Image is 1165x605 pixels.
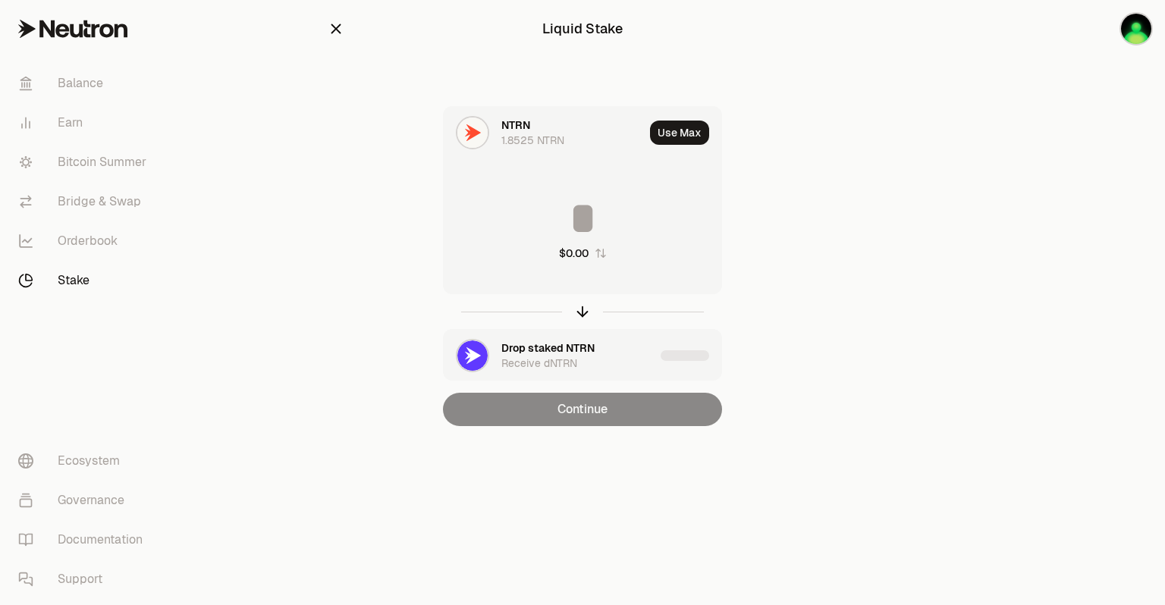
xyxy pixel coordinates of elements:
[6,261,164,300] a: Stake
[501,356,577,371] div: Receive dNTRN
[6,143,164,182] a: Bitcoin Summer
[501,340,595,356] div: Drop staked NTRN
[559,246,589,261] div: $0.00
[6,64,164,103] a: Balance
[457,118,488,148] img: NTRN Logo
[1121,14,1151,44] img: Portfel Główny
[444,330,721,381] button: dNTRN LogoDrop staked NTRNReceive dNTRN
[501,118,530,133] div: NTRN
[6,560,164,599] a: Support
[6,221,164,261] a: Orderbook
[650,121,709,145] button: Use Max
[542,18,623,39] div: Liquid Stake
[6,520,164,560] a: Documentation
[6,103,164,143] a: Earn
[501,133,564,148] div: 1.8525 NTRN
[6,441,164,481] a: Ecosystem
[457,340,488,371] img: dNTRN Logo
[6,182,164,221] a: Bridge & Swap
[559,246,607,261] button: $0.00
[6,481,164,520] a: Governance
